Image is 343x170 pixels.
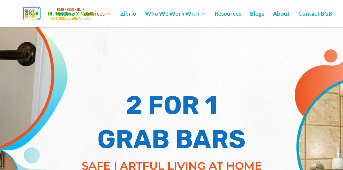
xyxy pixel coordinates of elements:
[83,11,112,27] a: Services
[273,11,290,27] a: About
[250,11,264,27] a: Blogs
[145,11,206,27] a: Who We Work With
[215,11,241,27] a: Resources
[120,11,136,27] a: Zibrio
[70,90,274,124] h1: 2 FOR 1
[59,11,74,27] a: Home
[298,11,332,27] a: Contact BGB
[12,5,107,22] img: Bay Grab Bar
[70,124,274,158] h1: GRAB BARS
